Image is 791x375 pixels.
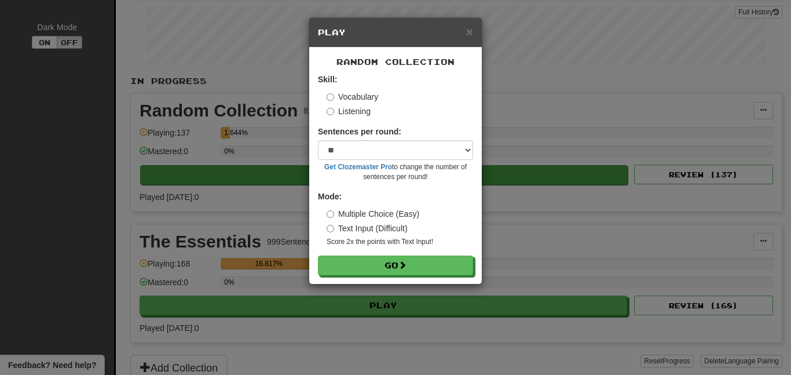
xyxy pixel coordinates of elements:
[327,237,473,247] small: Score 2x the points with Text Input !
[318,192,342,201] strong: Mode:
[327,93,334,101] input: Vocabulary
[466,25,473,38] span: ×
[327,210,334,218] input: Multiple Choice (Easy)
[318,27,473,38] h5: Play
[336,57,455,67] span: Random Collection
[318,162,473,182] small: to change the number of sentences per round!
[466,26,473,38] button: Close
[327,105,371,117] label: Listening
[318,75,337,84] strong: Skill:
[327,223,408,234] label: Text Input (Difficult)
[327,225,334,232] input: Text Input (Difficult)
[327,91,378,103] label: Vocabulary
[318,126,401,137] label: Sentences per round:
[318,256,473,275] button: Go
[324,163,392,171] a: Get Clozemaster Pro
[327,208,419,220] label: Multiple Choice (Easy)
[327,108,334,115] input: Listening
